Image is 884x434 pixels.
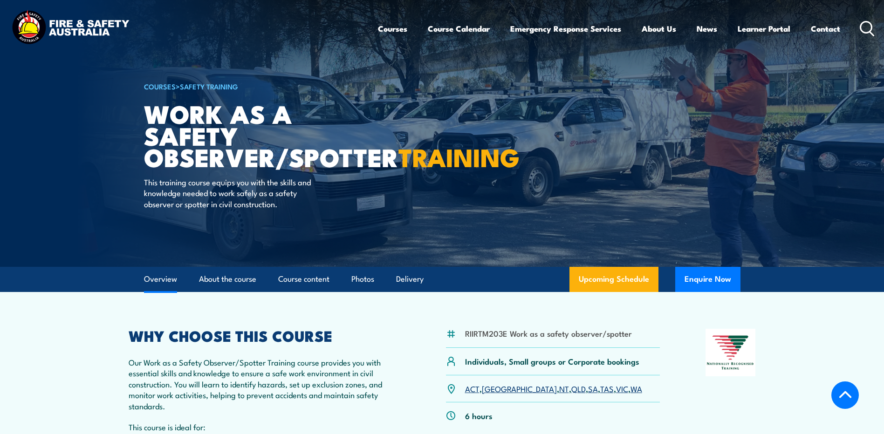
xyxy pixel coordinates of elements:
[600,383,614,394] a: TAS
[706,329,756,376] img: Nationally Recognised Training logo.
[398,137,520,176] strong: TRAINING
[428,16,490,41] a: Course Calendar
[129,421,401,432] p: This course is ideal for:
[144,81,176,91] a: COURSES
[144,176,314,209] p: This training course equips you with the skills and knowledge needed to work safely as a safety o...
[465,328,632,339] li: RIIRTM203E Work as a safety observer/spotter
[697,16,717,41] a: News
[630,383,642,394] a: WA
[465,383,480,394] a: ACT
[129,329,401,342] h2: WHY CHOOSE THIS COURSE
[278,267,329,292] a: Course content
[559,383,569,394] a: NT
[351,267,374,292] a: Photos
[616,383,628,394] a: VIC
[144,102,374,168] h1: Work as a Safety Observer/Spotter
[588,383,598,394] a: SA
[180,81,238,91] a: Safety Training
[199,267,256,292] a: About the course
[378,16,407,41] a: Courses
[571,383,586,394] a: QLD
[510,16,621,41] a: Emergency Response Services
[675,267,740,292] button: Enquire Now
[642,16,676,41] a: About Us
[144,81,374,92] h6: >
[144,267,177,292] a: Overview
[129,357,401,411] p: Our Work as a Safety Observer/Spotter Training course provides you with essential skills and know...
[811,16,840,41] a: Contact
[396,267,424,292] a: Delivery
[738,16,790,41] a: Learner Portal
[465,356,639,366] p: Individuals, Small groups or Corporate bookings
[482,383,557,394] a: [GEOGRAPHIC_DATA]
[569,267,658,292] a: Upcoming Schedule
[465,410,493,421] p: 6 hours
[465,383,642,394] p: , , , , , , ,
